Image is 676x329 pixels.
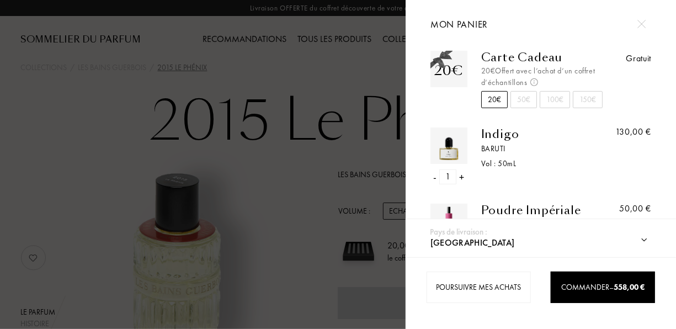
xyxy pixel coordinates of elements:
div: + [459,169,464,184]
div: - [433,169,437,184]
span: Commander – [561,282,645,292]
div: Gratuit [626,52,651,65]
div: 130,00 € [615,125,651,139]
img: WZFU32204U.png [433,130,465,162]
div: 1 [439,169,456,184]
div: 20€ [434,61,463,81]
img: info_voucher.png [530,78,538,86]
a: Baruti [481,143,596,155]
div: Pays de livraison : [430,226,487,238]
a: Indigo [481,128,596,141]
div: 50,00 € [620,202,651,215]
img: 0EAWJE5U4D.png [433,206,465,238]
div: 100€ [540,91,570,108]
div: Poursuivre mes achats [427,272,531,303]
div: Carte Cadeau [481,51,596,64]
img: gift_n.png [430,51,453,70]
div: 50€ [510,91,537,108]
span: Mon panier [430,18,488,30]
div: 20€ Offert avec l’achat d’un coffret d’échantillons [481,65,596,88]
div: Vol : 50 mL [481,158,596,169]
a: Poudre Impériale [481,204,596,217]
img: cross.svg [637,20,646,28]
span: 558,00 € [614,282,645,292]
div: 150€ [573,91,603,108]
div: 20€ [481,91,508,108]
